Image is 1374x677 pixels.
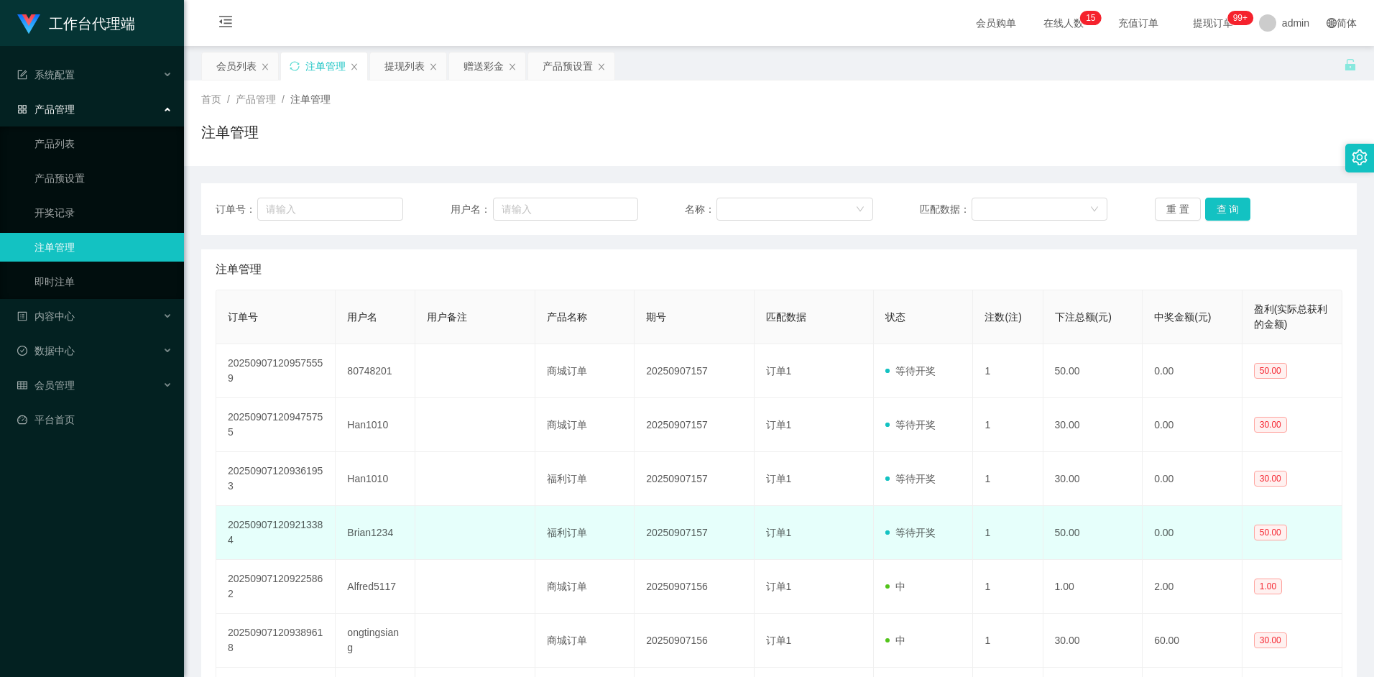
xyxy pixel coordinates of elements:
[1143,506,1242,560] td: 0.00
[216,344,336,398] td: 202509071209575559
[216,614,336,668] td: 202509071209389618
[973,506,1043,560] td: 1
[216,261,262,278] span: 注单管理
[427,311,467,323] span: 用户备注
[493,198,638,221] input: 请输入
[1254,525,1287,540] span: 50.00
[973,398,1043,452] td: 1
[336,560,415,614] td: Alfred5117
[34,164,172,193] a: 产品预设置
[635,560,754,614] td: 20250907156
[1143,344,1242,398] td: 0.00
[635,506,754,560] td: 20250907157
[535,344,635,398] td: 商城订单
[17,379,75,391] span: 会员管理
[635,398,754,452] td: 20250907157
[228,311,258,323] span: 订单号
[1111,18,1166,28] span: 充值订单
[1043,614,1143,668] td: 30.00
[1352,149,1368,165] i: 图标: setting
[1043,398,1143,452] td: 30.00
[535,398,635,452] td: 商城订单
[236,93,276,105] span: 产品管理
[336,614,415,668] td: ongtingsiang
[766,419,792,430] span: 订单1
[216,52,257,80] div: 会员列表
[885,311,905,323] span: 状态
[1143,452,1242,506] td: 0.00
[336,398,415,452] td: Han1010
[885,581,905,592] span: 中
[305,52,346,80] div: 注单管理
[766,581,792,592] span: 订单1
[1254,303,1328,330] span: 盈利(实际总获利的金额)
[766,635,792,646] span: 订单1
[1043,452,1143,506] td: 30.00
[451,202,494,217] span: 用户名：
[201,1,250,47] i: 图标: menu-fold
[1205,198,1251,221] button: 查 询
[1254,363,1287,379] span: 50.00
[347,311,377,323] span: 用户名
[17,380,27,390] i: 图标: table
[261,63,269,71] i: 图标: close
[17,103,75,115] span: 产品管理
[1086,11,1091,25] p: 1
[216,560,336,614] td: 202509071209225862
[885,635,905,646] span: 中
[766,527,792,538] span: 订单1
[201,93,221,105] span: 首页
[336,506,415,560] td: Brian1234
[34,198,172,227] a: 开奖记录
[985,311,1021,323] span: 注数(注)
[1344,58,1357,71] i: 图标: unlock
[1036,18,1091,28] span: 在线人数
[856,205,864,215] i: 图标: down
[1143,614,1242,668] td: 60.00
[685,202,716,217] span: 名称：
[216,202,257,217] span: 订单号：
[885,473,936,484] span: 等待开奖
[1091,11,1096,25] p: 5
[464,52,504,80] div: 赠送彩金
[1055,311,1112,323] span: 下注总额(元)
[17,310,75,322] span: 内容中心
[973,560,1043,614] td: 1
[1143,398,1242,452] td: 0.00
[535,614,635,668] td: 商城订单
[885,365,936,377] span: 等待开奖
[17,345,75,356] span: 数据中心
[597,63,606,71] i: 图标: close
[49,1,135,47] h1: 工作台代理端
[973,452,1043,506] td: 1
[17,346,27,356] i: 图标: check-circle-o
[1254,632,1287,648] span: 30.00
[34,129,172,158] a: 产品列表
[1186,18,1240,28] span: 提现订单
[547,311,587,323] span: 产品名称
[920,202,972,217] span: 匹配数据：
[34,233,172,262] a: 注单管理
[290,93,331,105] span: 注单管理
[1254,417,1287,433] span: 30.00
[646,311,666,323] span: 期号
[384,52,425,80] div: 提现列表
[17,104,27,114] i: 图标: appstore-o
[535,452,635,506] td: 福利订单
[282,93,285,105] span: /
[216,452,336,506] td: 202509071209361953
[290,61,300,71] i: 图标: sync
[350,63,359,71] i: 图标: close
[336,344,415,398] td: 80748201
[17,70,27,80] i: 图标: form
[973,614,1043,668] td: 1
[17,17,135,29] a: 工作台代理端
[216,506,336,560] td: 202509071209213384
[973,344,1043,398] td: 1
[1043,506,1143,560] td: 50.00
[429,63,438,71] i: 图标: close
[257,198,403,221] input: 请输入
[535,560,635,614] td: 商城订单
[635,614,754,668] td: 20250907156
[1043,344,1143,398] td: 50.00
